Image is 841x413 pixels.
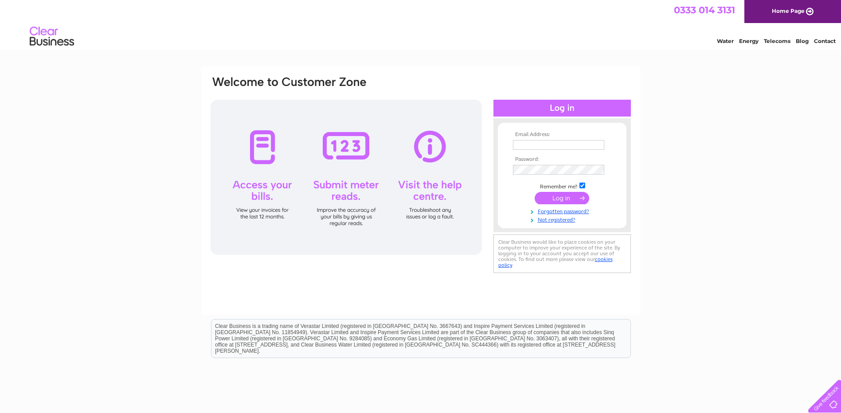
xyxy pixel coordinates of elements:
th: Password: [511,156,614,163]
td: Remember me? [511,181,614,190]
a: 0333 014 3131 [674,4,735,16]
a: Not registered? [513,215,614,223]
a: Blog [796,38,809,44]
div: Clear Business would like to place cookies on your computer to improve your experience of the sit... [493,234,631,273]
input: Submit [535,192,589,204]
div: Clear Business is a trading name of Verastar Limited (registered in [GEOGRAPHIC_DATA] No. 3667643... [211,5,630,43]
img: logo.png [29,23,74,50]
a: cookies policy [498,256,613,268]
a: Telecoms [764,38,790,44]
a: Water [717,38,734,44]
a: Forgotten password? [513,206,614,215]
a: Contact [814,38,836,44]
a: Energy [739,38,759,44]
th: Email Address: [511,132,614,138]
